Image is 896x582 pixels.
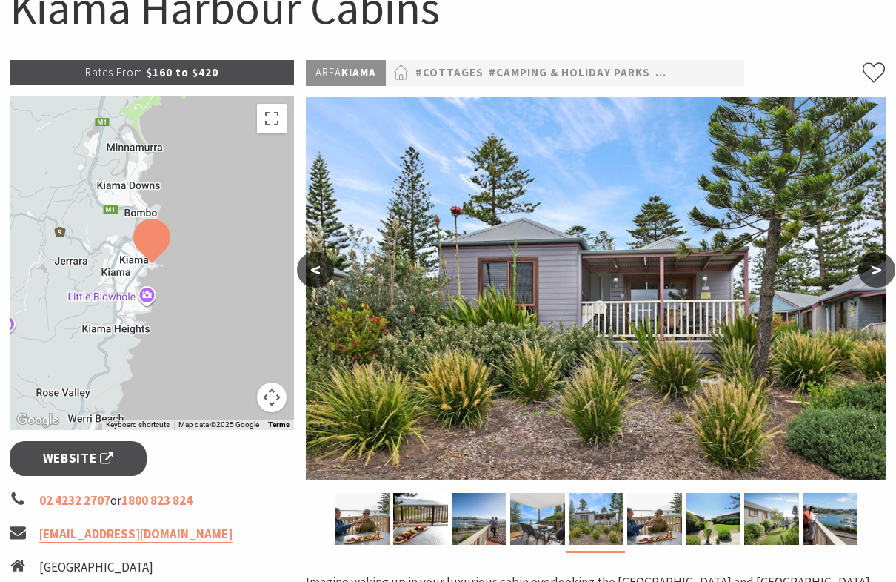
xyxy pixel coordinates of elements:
button: Map camera controls [257,383,287,412]
span: Area [315,65,341,79]
img: Kiama Harbour Cabins [686,493,740,545]
span: Website [43,449,114,469]
img: Exterior at Kiama Harbour Cabins [306,97,886,480]
img: Large deck harbour [452,493,506,545]
img: Side cabin [744,493,799,545]
a: #Self Contained [655,64,758,82]
p: Kiama [306,60,386,86]
a: 1800 823 824 [121,492,193,509]
button: Toggle fullscreen view [257,104,287,133]
p: $160 to $420 [10,60,294,85]
a: #Cottages [415,64,484,82]
a: Click to see this area on Google Maps [13,411,62,430]
img: Deck ocean view [393,493,448,545]
button: Keyboard shortcuts [106,420,170,430]
img: Large deck, harbour views, couple [803,493,857,545]
a: Website [10,441,147,476]
button: < [297,252,334,288]
img: Google [13,411,62,430]
li: [GEOGRAPHIC_DATA] [39,558,183,578]
a: 02 4232 2707 [39,492,110,509]
button: > [858,252,895,288]
img: Exterior at Kiama Harbour Cabins [569,493,623,545]
a: [EMAIL_ADDRESS][DOMAIN_NAME] [39,526,233,543]
a: #Camping & Holiday Parks [489,64,650,82]
a: Terms (opens in new tab) [268,420,290,429]
span: Map data ©2025 Google [178,420,259,429]
img: Private balcony, ocean views [510,493,565,545]
img: Couple toast [335,493,390,545]
img: Couple toast [627,493,682,545]
li: or [10,491,294,511]
span: Rates From: [85,65,146,79]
